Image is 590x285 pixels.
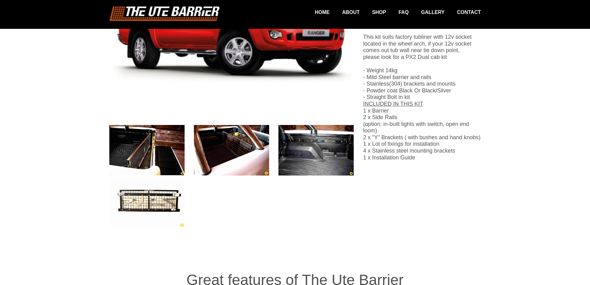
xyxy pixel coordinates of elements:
[302,6,330,18] a: Home
[409,6,445,18] a: Gallery
[444,6,481,18] a: Contact
[109,6,220,21] img: logo.png
[386,6,409,18] a: FAQ
[330,6,360,18] a: About
[363,101,423,107] span: INCLUDED IN THIS KIT
[360,6,386,18] a: Shop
